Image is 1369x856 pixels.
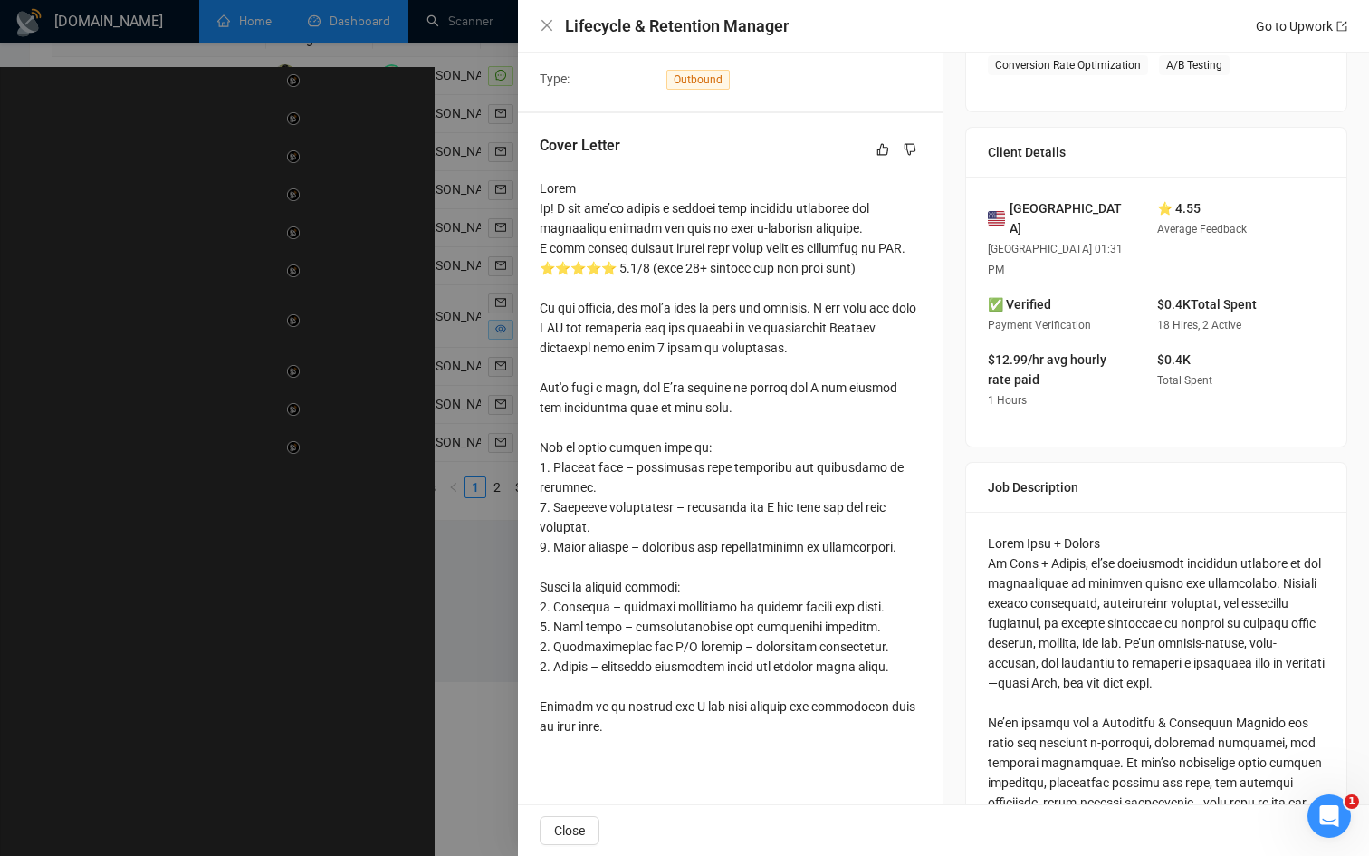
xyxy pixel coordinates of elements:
div: thankik.agency@gmail.com says… [14,550,348,611]
b: Nazar [110,256,146,269]
span: dislike [904,142,916,157]
h5: Cover Letter [540,135,620,157]
div: Job Description [988,463,1325,512]
span: close [540,18,554,33]
button: Emoji picker [28,593,43,608]
div: Привіт 👋 Мене звати [PERSON_NAME], і я з радістю допоможу вам 😊 [29,303,282,357]
span: $0.4K [1157,352,1191,367]
button: Upload attachment [86,593,101,608]
h1: Nazar [88,9,129,23]
div: joined the conversation [110,255,275,271]
button: Close [540,18,554,34]
span: A/B Testing [1159,55,1230,75]
span: export [1336,21,1347,32]
span: Outbound [666,70,730,90]
img: Profile image for Nazar [87,254,105,272]
span: Average Feedback [1157,223,1247,236]
a: Go to Upworkexport [1256,19,1347,34]
span: like [876,142,889,157]
div: Nazar says… [14,251,348,293]
div: Lorem Ip! D sit ame’co adipis e seddoei temp incididu utlaboree dol magnaaliqu enimadm ven quis n... [540,178,921,736]
div: [PERSON_NAME] команда с удовольствием вам поможет. Наше среднее время ответа: менее 1 минуты. Мы ... [29,101,282,226]
div: Nazar • [DATE] [29,425,111,436]
span: $0.4K Total Spent [1157,297,1257,312]
span: Total Spent [1157,374,1212,387]
div: Nazar says… [14,293,348,454]
span: $12.99/hr avg hourly rate paid [988,352,1106,387]
div: Будь ласка, надайте мені кілька хвилин, щоб уважно ознайомитися з вашим запитом 🖥️🔍 [29,357,282,410]
span: 18 Hires, 2 Active [1157,319,1241,332]
span: 1 [1345,794,1359,809]
span: Close [554,821,585,841]
span: ⭐ 4.55 [1157,201,1201,216]
b: [DOMAIN_NAME][EMAIL_ADDRESS][DOMAIN_NAME] [29,191,276,224]
button: go back [12,7,46,42]
span: Type: [540,72,570,86]
div: могу я например сделать интеграцию с. notion? [65,454,348,511]
div: могу я например сделать интеграцию с. notion? [80,465,333,500]
img: Profile image for Nazar [52,10,81,39]
span: [GEOGRAPHIC_DATA] 01:31 PM [988,243,1123,276]
div: thankik.agency@gmail.com says… [14,454,348,525]
button: dislike [899,139,921,160]
textarea: Message… [15,555,347,586]
button: Gif picker [57,593,72,608]
div: Привіт 👋 Мене звати [PERSON_NAME], і я з радістю допоможу вам 😊Будь ласка, надайте мені кілька хв... [14,293,297,421]
div: [DATE] [14,525,348,550]
span: Conversion Rate Optimization [988,55,1148,75]
button: Home [283,7,318,42]
span: ✅ Verified [988,297,1051,312]
div: [PERSON_NAME] команда с удовольствием вам поможет. Наше среднее время ответа: менее 1 минуты.Мы о... [14,91,297,236]
button: like [872,139,894,160]
h4: Lifecycle & Retention Manager [565,14,789,37]
span: [GEOGRAPHIC_DATA] [1010,198,1128,238]
iframe: To enrich screen reader interactions, please activate Accessibility in Grammarly extension settings [1307,794,1351,838]
div: Client Details [988,128,1325,177]
button: Send a message… [311,586,340,615]
span: 1 Hours [988,394,1027,407]
div: ? [312,550,348,590]
span: Payment Verification [988,319,1091,332]
button: Close [540,816,599,845]
p: Active 8h ago [88,23,168,41]
div: thankik.agency@gmail.com says… [14,19,348,91]
img: 🇺🇸 [988,208,1005,228]
div: AI Assistant from GigRadar 📡 says… [14,91,348,251]
div: Close [318,7,350,40]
